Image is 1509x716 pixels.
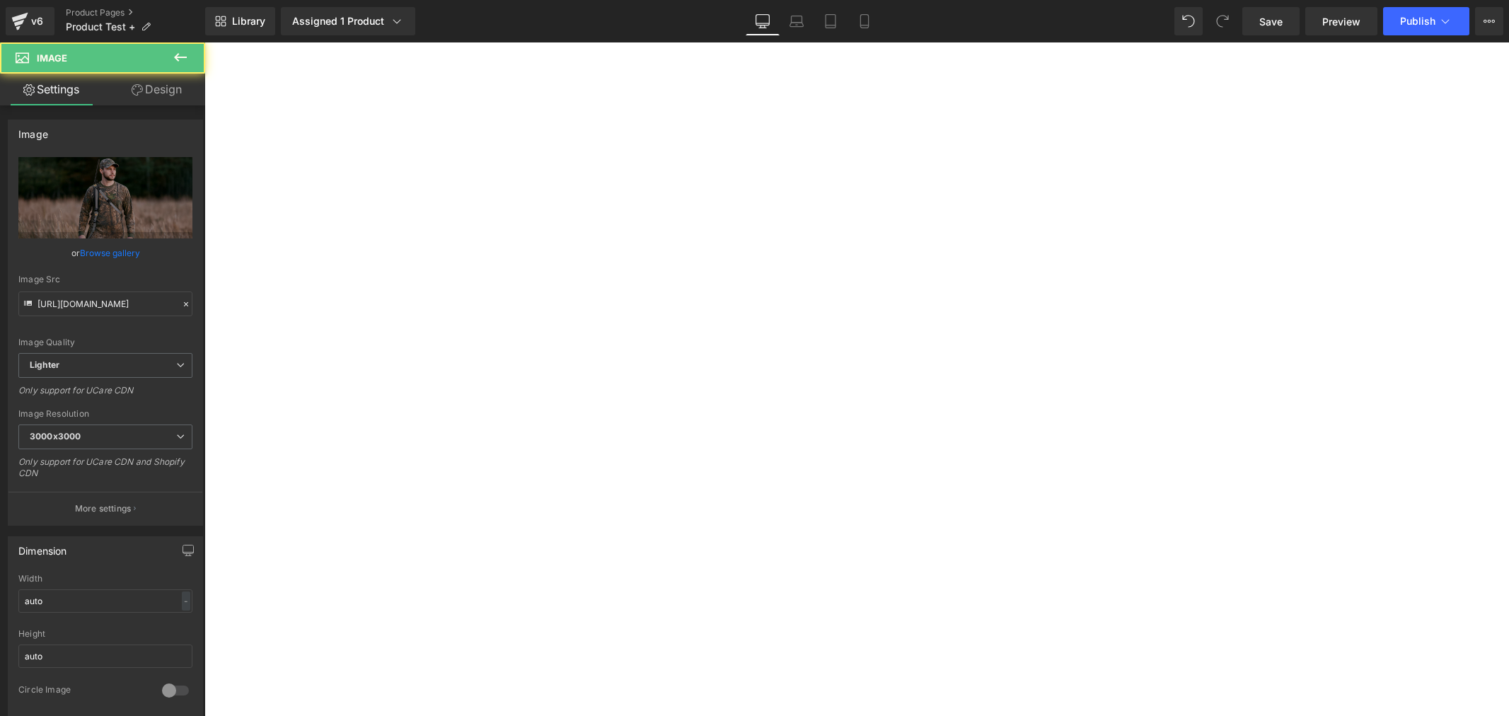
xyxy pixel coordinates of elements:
[30,431,81,441] b: 3000x3000
[18,120,48,140] div: Image
[30,359,59,370] b: Lighter
[1400,16,1435,27] span: Publish
[18,291,192,316] input: Link
[18,537,67,557] div: Dimension
[18,684,148,699] div: Circle Image
[28,12,46,30] div: v6
[18,629,192,639] div: Height
[1322,14,1360,29] span: Preview
[18,246,192,260] div: or
[18,456,192,488] div: Only support for UCare CDN and Shopify CDN
[780,7,814,35] a: Laptop
[75,502,132,515] p: More settings
[18,589,192,613] input: auto
[814,7,848,35] a: Tablet
[746,7,780,35] a: Desktop
[18,409,192,419] div: Image Resolution
[1383,7,1469,35] button: Publish
[18,385,192,405] div: Only support for UCare CDN
[848,7,881,35] a: Mobile
[232,15,265,28] span: Library
[292,14,404,28] div: Assigned 1 Product
[37,52,67,64] span: Image
[66,21,135,33] span: Product Test +
[1208,7,1237,35] button: Redo
[105,74,208,105] a: Design
[1174,7,1203,35] button: Undo
[18,275,192,284] div: Image Src
[18,645,192,668] input: auto
[18,574,192,584] div: Width
[205,7,275,35] a: New Library
[6,7,54,35] a: v6
[80,241,140,265] a: Browse gallery
[1475,7,1503,35] button: More
[182,591,190,611] div: -
[1259,14,1283,29] span: Save
[1461,668,1495,702] iframe: Intercom live chat
[18,337,192,347] div: Image Quality
[8,492,202,525] button: More settings
[66,7,205,18] a: Product Pages
[1305,7,1377,35] a: Preview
